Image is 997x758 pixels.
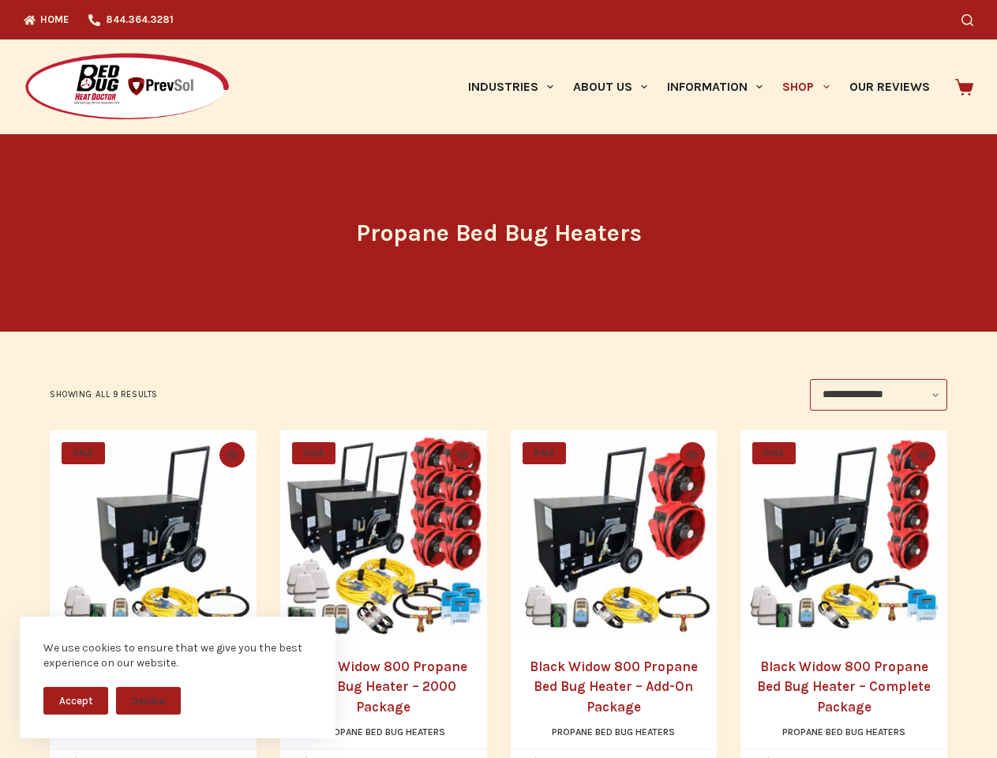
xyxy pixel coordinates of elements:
div: We use cookies to ensure that we give you the best experience on our website. [43,640,312,671]
h1: Propane Bed Bug Heaters [203,216,795,251]
img: Prevsol/Bed Bug Heat Doctor [24,52,231,122]
button: Quick view toggle [219,442,245,467]
a: Our Reviews [839,39,939,134]
button: Quick view toggle [450,442,475,467]
span: SALE [292,442,335,464]
button: Decline [116,687,181,715]
nav: Primary [458,39,939,134]
span: SALE [523,442,566,464]
span: SALE [752,442,796,464]
button: Quick view toggle [910,442,935,467]
a: Black Widow 800 Propane Bed Bug Heater [50,430,257,637]
a: Black Widow 800 Propane Bed Bug Heater - Complete Package [740,430,947,637]
a: Propane Bed Bug Heaters [782,726,905,737]
a: Black Widow 800 Propane Bed Bug Heater – 2000 Package [299,659,467,715]
a: Black Widow 800 Propane Bed Bug Heater - 2000 Package [280,430,487,637]
a: Information [658,39,773,134]
a: Black Widow 800 Propane Bed Bug Heater – Add-On Package [530,659,698,715]
span: SALE [62,442,105,464]
a: Propane Bed Bug Heaters [322,726,445,737]
button: Quick view toggle [680,442,705,467]
p: Showing all 9 results [50,388,158,402]
a: Propane Bed Bug Heaters [552,726,675,737]
button: Accept [43,687,108,715]
a: Black Widow 800 Propane Bed Bug Heater - Add-On Package [511,430,718,637]
button: Search [961,14,973,26]
a: About Us [563,39,657,134]
select: Shop order [810,379,947,411]
a: Shop [773,39,839,134]
a: Black Widow 800 Propane Bed Bug Heater – Complete Package [757,659,931,715]
a: Industries [458,39,563,134]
